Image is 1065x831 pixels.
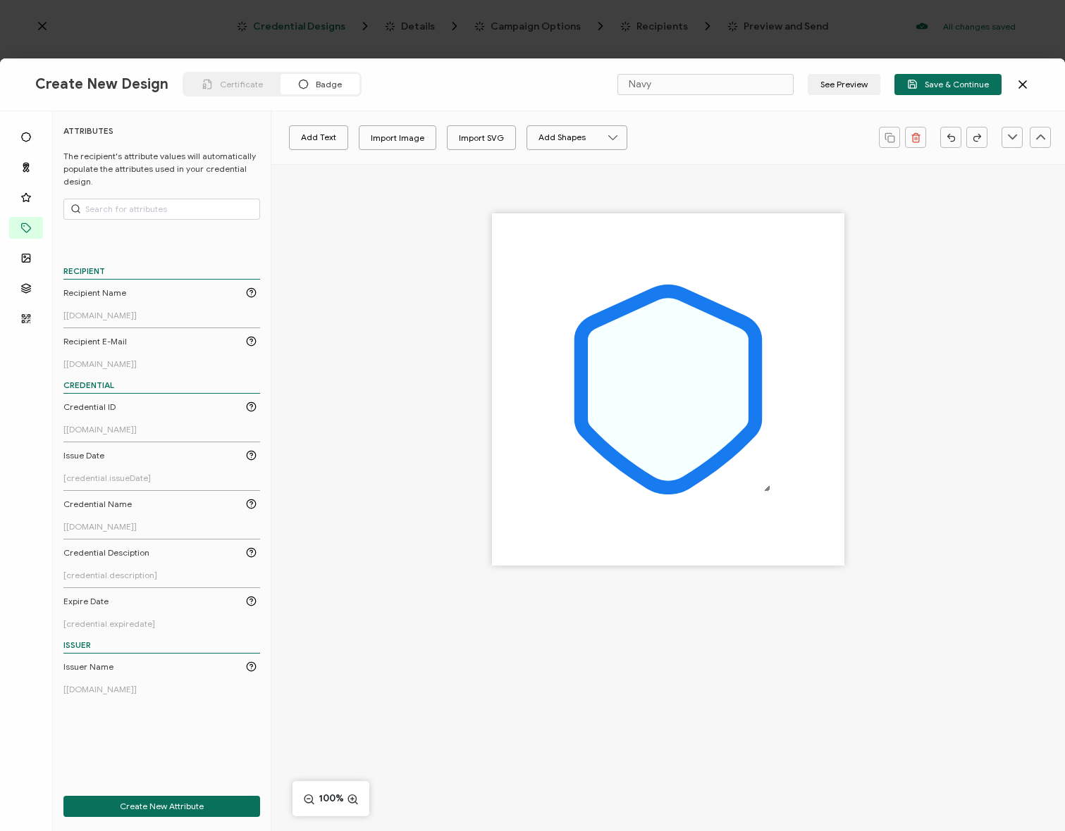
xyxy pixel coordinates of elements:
span: Issuer Name [63,661,113,673]
span: [[DOMAIN_NAME]] [63,424,137,435]
span: [[DOMAIN_NAME]] [63,310,137,320]
iframe: Chat Widget [995,763,1065,831]
span: Create New Design [35,75,168,93]
span: Issue Date [63,449,104,462]
span: [credential.expiredate] [63,618,155,629]
a: Recipient E-Mail [[DOMAIN_NAME]] [63,335,257,369]
a: Expire Date [credential.expiredate] [63,595,257,629]
span: ISSUER [63,639,91,650]
div: Import Image [371,125,424,150]
a: Issuer Name [[DOMAIN_NAME]] [63,661,257,694]
span: RECIPIENT [63,265,105,276]
span: Recipient Name [63,287,126,299]
a: Credential Desciption [credential.description] [63,546,257,580]
a: Recipient Name [[DOMAIN_NAME]] [63,287,257,320]
span: [credential.issueDate] [63,473,151,483]
p: The recipient's attribute values will automatically populate the attributes used in your credenti... [63,150,260,188]
span: [credential.description] [63,570,157,580]
input: Name your certificate [617,74,794,95]
div: Import SVG [459,125,504,150]
span: [[DOMAIN_NAME]] [63,358,137,369]
button: Create New Attribute [63,796,260,817]
span: Recipient E-Mail [63,335,127,348]
span: Expire Date [63,595,109,608]
a: Credential Name [[DOMAIN_NAME]] [63,498,257,532]
input: Search for attributes [63,199,260,220]
h6: ATTRIBUTES [63,125,260,136]
button: See Preview [808,74,880,95]
span: [[DOMAIN_NAME]] [63,521,137,532]
span: Credential Name [63,498,132,511]
span: 100% [319,792,343,806]
a: Issue Date [credential.issueDate] [63,449,257,483]
span: Credential ID [63,401,116,413]
span: Credential Desciption [63,546,149,559]
button: Add Text [289,125,348,150]
a: Credential ID [[DOMAIN_NAME]] [63,401,257,435]
button: Add Shapes [527,125,627,150]
span: CREDENTIAL [63,380,114,390]
span: [[DOMAIN_NAME]] [63,684,137,694]
span: Save & Continue [907,79,989,89]
button: Save & Continue [894,74,1002,95]
span: Badge [316,79,342,89]
span: Certificate [220,79,263,89]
